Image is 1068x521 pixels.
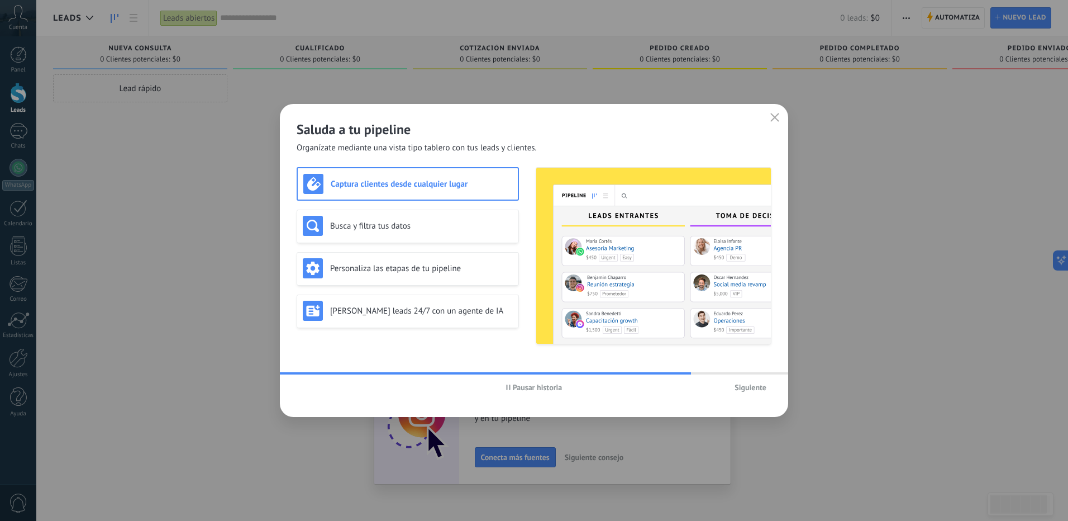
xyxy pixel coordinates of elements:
[297,121,771,138] h2: Saluda a tu pipeline
[330,221,513,231] h3: Busca y filtra tus datos
[513,383,562,391] span: Pausar historia
[735,383,766,391] span: Siguiente
[331,179,512,190] h3: Captura clientes desde cualquier lugar
[330,263,513,274] h3: Personaliza las etapas de tu pipeline
[501,379,568,396] button: Pausar historia
[730,379,771,396] button: Siguiente
[330,306,513,316] h3: [PERSON_NAME] leads 24/7 con un agente de IA
[297,143,537,154] span: Organízate mediante una vista tipo tablero con tus leads y clientes.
